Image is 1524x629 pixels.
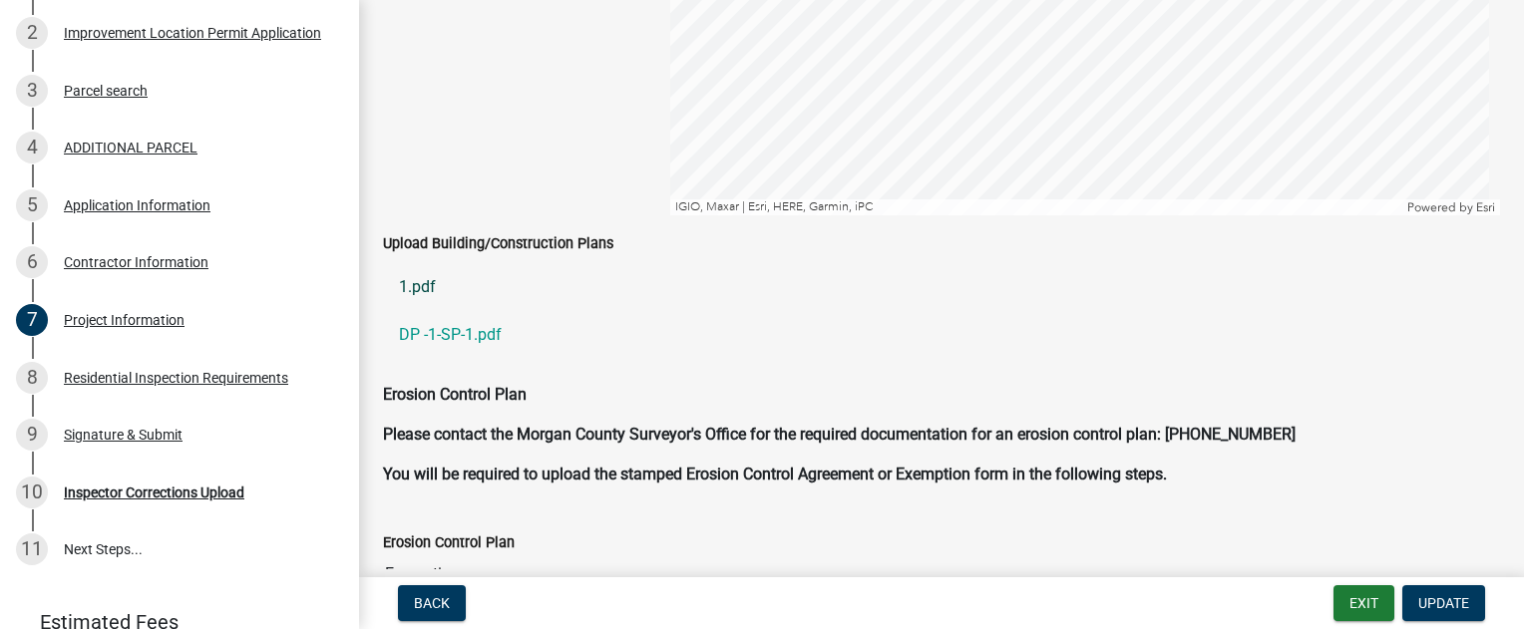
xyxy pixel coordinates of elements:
[64,141,197,155] div: ADDITIONAL PARCEL
[16,476,48,508] div: 10
[64,371,288,385] div: Residential Inspection Requirements
[64,428,183,442] div: Signature & Submit
[670,199,1403,215] div: IGIO, Maxar | Esri, HERE, Garmin, iPC
[16,189,48,221] div: 5
[383,385,527,404] strong: Erosion Control Plan
[16,132,48,163] div: 4
[16,533,48,565] div: 11
[398,585,466,621] button: Back
[16,75,48,107] div: 3
[1418,595,1469,611] span: Update
[64,198,210,212] div: Application Information
[16,17,48,49] div: 2
[1402,585,1485,621] button: Update
[1476,200,1495,214] a: Esri
[383,263,1500,311] a: 1.pdf
[16,304,48,336] div: 7
[16,246,48,278] div: 6
[1402,199,1500,215] div: Powered by
[383,311,1500,359] a: DP -1-SP-1.pdf
[64,84,148,98] div: Parcel search
[383,425,1296,444] strong: Please contact the Morgan County Surveyor's Office for the required documentation for an erosion ...
[414,595,450,611] span: Back
[64,313,185,327] div: Project Information
[16,419,48,451] div: 9
[64,485,244,499] div: Inspector Corrections Upload
[64,255,208,269] div: Contractor Information
[383,237,613,251] label: Upload Building/Construction Plans
[1333,585,1394,621] button: Exit
[383,465,1167,483] strong: You will be required to upload the stamped Erosion Control Agreement or Exemption form in the fol...
[16,362,48,394] div: 8
[383,536,515,550] label: Erosion Control Plan
[64,26,321,40] div: Improvement Location Permit Application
